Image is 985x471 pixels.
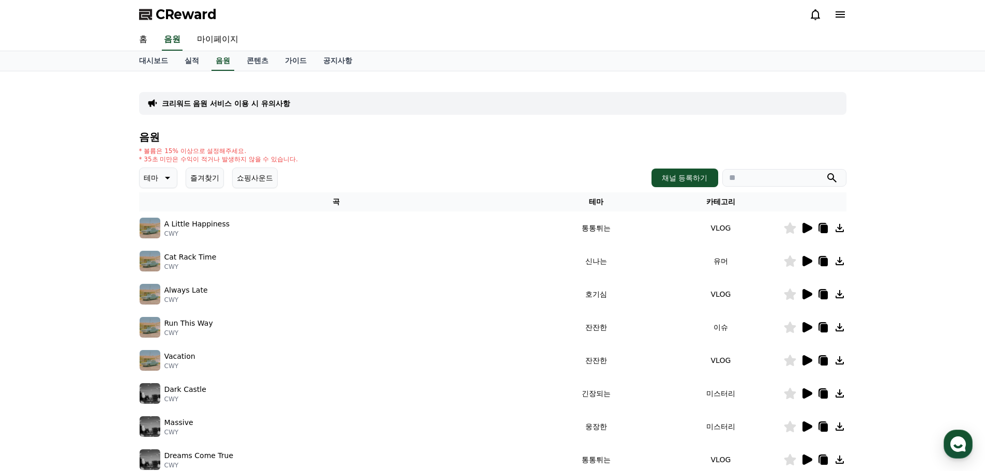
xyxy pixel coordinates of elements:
[164,230,230,238] p: CWY
[315,51,360,71] a: 공지사항
[68,328,133,354] a: 대화
[534,192,658,211] th: 테마
[140,383,160,404] img: music
[162,29,183,51] a: 음원
[133,328,199,354] a: 설정
[658,344,783,377] td: VLOG
[658,311,783,344] td: 이슈
[211,51,234,71] a: 음원
[658,377,783,410] td: 미스터리
[238,51,277,71] a: 콘텐츠
[658,278,783,311] td: VLOG
[160,343,172,352] span: 설정
[140,284,160,305] img: music
[534,245,658,278] td: 신나는
[140,218,160,238] img: music
[164,296,208,304] p: CWY
[162,98,290,109] a: 크리워드 음원 서비스 이용 시 유의사항
[651,169,718,187] button: 채널 등록하기
[164,351,195,362] p: Vacation
[164,285,208,296] p: Always Late
[658,410,783,443] td: 미스터리
[140,416,160,437] img: music
[164,461,234,469] p: CWY
[95,344,107,352] span: 대화
[534,211,658,245] td: 통통튀는
[140,251,160,271] img: music
[176,51,207,71] a: 실적
[658,211,783,245] td: VLOG
[164,252,217,263] p: Cat Rack Time
[658,245,783,278] td: 유머
[139,147,298,155] p: * 볼륨은 15% 이상으로 설정해주세요.
[164,318,213,329] p: Run This Way
[164,395,206,403] p: CWY
[139,6,217,23] a: CReward
[139,131,846,143] h4: 음원
[164,450,234,461] p: Dreams Come True
[156,6,217,23] span: CReward
[131,29,156,51] a: 홈
[140,350,160,371] img: music
[534,311,658,344] td: 잔잔한
[164,219,230,230] p: A Little Happiness
[534,344,658,377] td: 잔잔한
[164,329,213,337] p: CWY
[164,263,217,271] p: CWY
[131,51,176,71] a: 대시보드
[140,317,160,338] img: music
[164,362,195,370] p: CWY
[144,171,158,185] p: 테마
[658,192,783,211] th: 카테고리
[232,168,278,188] button: 쇼핑사운드
[534,410,658,443] td: 웅장한
[534,278,658,311] td: 호기심
[139,168,177,188] button: 테마
[33,343,39,352] span: 홈
[189,29,247,51] a: 마이페이지
[277,51,315,71] a: 가이드
[3,328,68,354] a: 홈
[139,155,298,163] p: * 35초 미만은 수익이 적거나 발생하지 않을 수 있습니다.
[140,449,160,470] img: music
[164,417,193,428] p: Massive
[164,384,206,395] p: Dark Castle
[186,168,224,188] button: 즐겨찾기
[534,377,658,410] td: 긴장되는
[164,428,193,436] p: CWY
[139,192,534,211] th: 곡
